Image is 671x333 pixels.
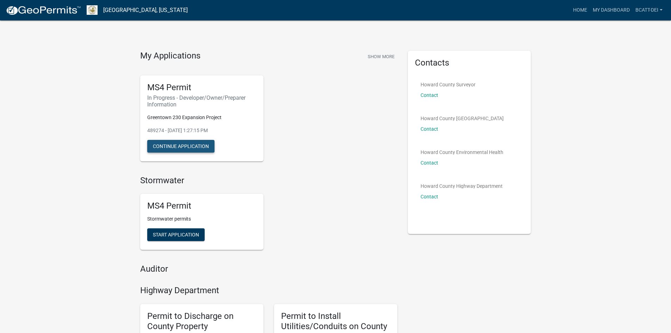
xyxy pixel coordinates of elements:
a: Contact [421,126,438,132]
span: Start Application [153,232,199,238]
h5: MS4 Permit [147,82,256,93]
p: Howard County [GEOGRAPHIC_DATA] [421,116,504,121]
a: Contact [421,160,438,166]
button: Show More [365,51,397,62]
p: 489274 - [DATE] 1:27:15 PM [147,127,256,134]
button: Start Application [147,228,205,241]
p: Howard County Highway Department [421,184,503,189]
a: My Dashboard [590,4,633,17]
h5: Permit to Discharge on County Property [147,311,256,332]
p: Stormwater permits [147,215,256,223]
a: Home [570,4,590,17]
a: Contact [421,92,438,98]
h4: Auditor [140,264,397,274]
a: Contact [421,194,438,199]
h5: MS4 Permit [147,201,256,211]
img: Howard County, Indiana [87,5,98,15]
p: Howard County Environmental Health [421,150,503,155]
h5: Contacts [415,58,524,68]
h4: My Applications [140,51,200,61]
h4: Stormwater [140,175,397,186]
a: BCatt-DEI [633,4,665,17]
h4: Highway Department [140,285,397,296]
p: Howard County Surveyor [421,82,476,87]
button: Continue Application [147,140,215,153]
a: [GEOGRAPHIC_DATA], [US_STATE] [103,4,188,16]
p: Greentown 230 Expansion Project [147,114,256,121]
h6: In Progress - Developer/Owner/Preparer Information [147,94,256,108]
